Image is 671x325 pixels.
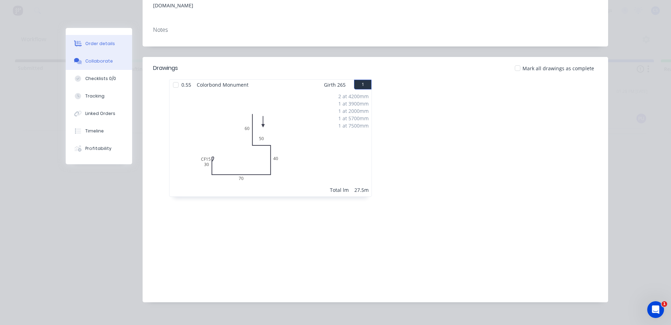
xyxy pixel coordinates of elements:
div: Notes [153,27,598,33]
div: 1 at 3900mm [338,100,369,107]
div: Drawings [153,64,178,72]
button: Checklists 0/0 [66,70,132,87]
button: Timeline [66,122,132,140]
div: 0CF1530704050602 at 4200mm1 at 3900mm1 at 2000mm1 at 5700mm1 at 7500mmTotal lm27.5m [169,90,371,196]
div: Profitability [85,145,111,152]
div: 2 at 4200mm [338,93,369,100]
span: 1 [662,301,667,307]
div: Linked Orders [85,110,115,117]
span: Colorbond Monument [194,80,251,90]
span: Girth 265 [324,80,346,90]
div: 1 at 2000mm [338,107,369,115]
button: Collaborate [66,52,132,70]
div: Checklists 0/0 [85,75,116,82]
div: Order details [85,41,115,47]
button: Profitability [66,140,132,157]
button: Order details [66,35,132,52]
button: 1 [354,80,371,89]
button: Tracking [66,87,132,105]
button: Linked Orders [66,105,132,122]
div: Total lm [330,186,349,194]
div: 1 at 5700mm [338,115,369,122]
div: 1 at 7500mm [338,122,369,129]
span: Mark all drawings as complete [522,65,594,72]
div: 27.5m [354,186,369,194]
iframe: Intercom live chat [647,301,664,318]
div: Timeline [85,128,104,134]
div: Tracking [85,93,104,99]
div: Collaborate [85,58,113,64]
span: 0.55 [179,80,194,90]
